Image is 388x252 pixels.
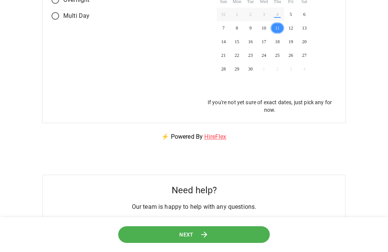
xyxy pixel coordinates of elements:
button: 13 [297,21,311,35]
span: 18 [275,35,280,49]
button: 3 [257,8,271,21]
p: ⚡ Powered By [152,123,235,150]
a: HireFlex [204,133,226,140]
span: 30 [248,62,253,76]
button: 17 [257,35,271,49]
span: 25 [275,49,280,62]
button: 19 [284,35,298,49]
span: 21 [221,49,226,62]
span: Multi Day [63,11,89,20]
span: 5 [290,8,292,21]
span: 20 [302,35,307,49]
button: 5 [284,8,298,21]
span: 27 [302,49,307,62]
button: 18 [271,35,284,49]
button: 20 [297,35,311,49]
span: 12 [289,21,293,35]
span: 4 [276,8,278,21]
span: 13 [302,21,307,35]
span: 17 [261,35,266,49]
button: 4 [271,8,284,21]
button: 8 [230,21,244,35]
button: 27 [297,49,311,62]
button: 29 [230,62,244,76]
button: 26 [284,49,298,62]
button: 30 [244,62,257,76]
span: 11 [275,21,280,35]
button: 2 [244,8,257,21]
button: 24 [257,49,271,62]
span: 6 [303,8,305,21]
span: 10 [261,21,266,35]
button: 9 [244,21,257,35]
span: 23 [248,49,253,62]
span: 26 [289,49,293,62]
span: 14 [221,35,226,49]
button: 23 [244,49,257,62]
span: 2 [249,8,252,21]
button: 6 [297,8,311,21]
span: 29 [235,62,239,76]
span: 28 [221,62,226,76]
button: 12 [284,21,298,35]
button: 11 [271,21,284,35]
button: 25 [271,49,284,62]
p: Our team is happy to help with any questions. [132,202,257,211]
button: 15 [230,35,244,49]
span: 16 [248,35,253,49]
button: 16 [244,35,257,49]
p: If you're not yet sure of exact dates, just pick any for now. [203,99,336,114]
span: 15 [235,35,239,49]
button: 28 [217,62,230,76]
span: 8 [236,21,238,35]
span: 22 [235,49,239,62]
span: 9 [249,21,252,35]
span: 24 [261,49,266,62]
span: 7 [222,21,225,35]
span: 19 [289,35,293,49]
button: 10 [257,21,271,35]
button: 1 [230,8,244,21]
button: 21 [217,49,230,62]
button: 14 [217,35,230,49]
span: 3 [263,8,265,21]
button: 7 [217,21,230,35]
button: 22 [230,49,244,62]
h5: Need help? [172,184,217,196]
span: 1 [236,8,238,21]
